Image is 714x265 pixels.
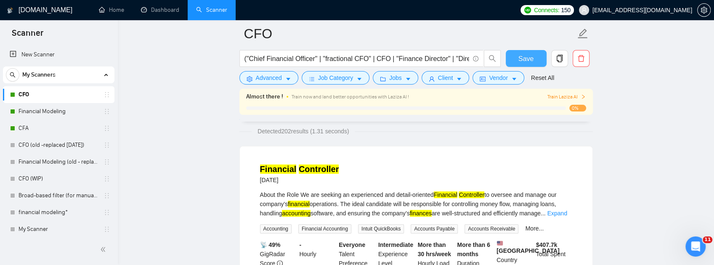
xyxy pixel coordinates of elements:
[551,50,568,67] button: copy
[19,103,98,120] a: Financial Modeling
[99,6,124,13] a: homeHome
[358,224,404,233] span: Intuit QuickBooks
[378,241,413,248] b: Intermediate
[318,73,353,82] span: Job Category
[100,245,109,254] span: double-left
[525,225,544,232] a: More...
[561,5,570,15] span: 150
[581,7,587,13] span: user
[299,241,301,248] b: -
[5,27,50,45] span: Scanner
[260,224,292,233] span: Accounting
[524,7,531,13] img: upwork-logo.png
[457,241,490,257] b: More than 6 months
[285,76,291,82] span: caret-down
[260,175,339,185] div: [DATE]
[577,28,588,39] span: edit
[256,73,282,82] span: Advanced
[6,68,19,82] button: search
[260,164,339,174] a: Financial Controller
[309,76,315,82] span: bars
[496,240,560,254] b: [GEOGRAPHIC_DATA]
[244,53,469,64] input: Search Freelance Jobs...
[141,6,179,13] a: dashboardDashboard
[573,55,589,62] span: delete
[298,224,351,233] span: Financial Accounting
[697,3,711,17] button: setting
[288,201,309,207] mark: financial
[104,209,110,216] span: holder
[244,23,576,44] input: Scanner name...
[104,175,110,182] span: holder
[282,210,311,217] mark: accounting
[302,71,369,85] button: barsJob Categorycaret-down
[104,142,110,148] span: holder
[511,76,517,82] span: caret-down
[573,50,589,67] button: delete
[356,76,362,82] span: caret-down
[552,55,568,62] span: copy
[534,5,559,15] span: Connects:
[418,241,451,257] b: More than 30 hrs/week
[104,125,110,132] span: holder
[456,76,462,82] span: caret-down
[3,46,114,63] li: New Scanner
[484,55,500,62] span: search
[7,4,13,17] img: logo
[473,56,478,61] span: info-circle
[104,159,110,165] span: holder
[411,224,458,233] span: Accounts Payable
[472,71,524,85] button: idcardVendorcaret-down
[422,71,470,85] button: userClientcaret-down
[260,241,281,248] b: 📡 49%
[506,50,547,67] button: Save
[373,71,418,85] button: folderJobscaret-down
[239,71,298,85] button: settingAdvancedcaret-down
[339,241,365,248] b: Everyone
[19,137,98,154] a: CFO (old -replaced [DATE])
[19,154,98,170] a: Financial Modeling (old - replaced [DATE])
[19,120,98,137] a: CFA
[685,236,706,257] iframe: Intercom live chat
[531,73,554,82] a: Reset All
[480,76,486,82] span: idcard
[547,210,567,217] a: Expand
[246,92,283,101] span: Almost there !
[19,170,98,187] a: CFO (WIP)
[104,91,110,98] span: holder
[292,94,409,100] span: Train now and land better opportunities with Laziza AI !
[252,127,355,136] span: Detected 202 results (1.31 seconds)
[299,164,339,174] mark: Controller
[389,73,402,82] span: Jobs
[497,240,503,246] img: 🇺🇸
[484,50,501,67] button: search
[438,73,453,82] span: Client
[547,93,586,101] button: Train Laziza AI
[489,73,507,82] span: Vendor
[536,241,557,248] b: $ 407.7k
[581,94,586,99] span: right
[518,53,534,64] span: Save
[697,7,711,13] a: setting
[410,210,432,217] mark: finances
[247,76,252,82] span: setting
[405,76,411,82] span: caret-down
[19,86,98,103] a: CFO
[429,76,435,82] span: user
[703,236,712,243] span: 11
[19,187,98,204] a: Broad-based filter (for manual applications)
[464,224,518,233] span: Accounts Receivable
[10,46,108,63] a: New Scanner
[104,192,110,199] span: holder
[196,6,227,13] a: searchScanner
[459,191,484,198] mark: Controller
[104,108,110,115] span: holder
[22,66,56,83] span: My Scanners
[569,105,586,111] span: 0%
[104,226,110,233] span: holder
[260,164,297,174] mark: Financial
[260,190,572,218] div: About the Role We are seeking an experienced and detail-oriented to oversee and manage our compan...
[19,221,98,238] a: My Scanner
